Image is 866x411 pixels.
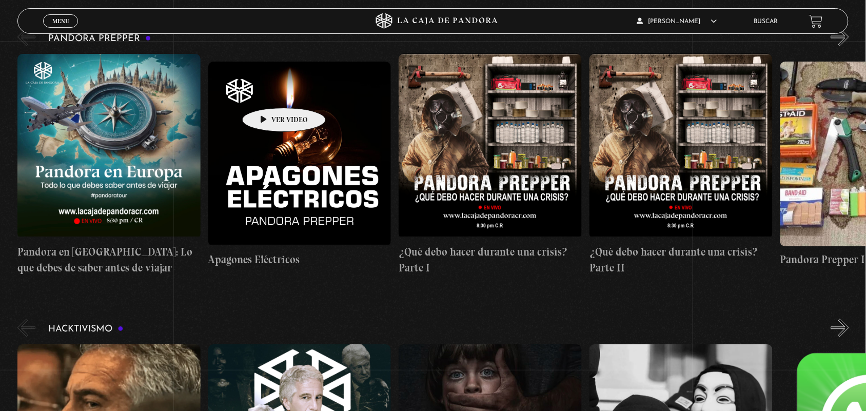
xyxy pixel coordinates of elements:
[589,244,773,276] h4: ¿Qué debo hacer durante una crisis? Parte II
[48,325,124,335] h3: Hacktivismo
[17,244,201,276] h4: Pandora en [GEOGRAPHIC_DATA]: Lo que debes de saber antes de viajar
[17,54,201,276] a: Pandora en [GEOGRAPHIC_DATA]: Lo que debes de saber antes de viajar
[809,14,823,28] a: View your shopping cart
[17,28,35,46] button: Previous
[637,18,717,25] span: [PERSON_NAME]
[399,54,582,276] a: ¿Qué debo hacer durante una crisis? Parte I
[208,251,391,268] h4: Apagones Eléctricos
[831,319,849,337] button: Next
[48,34,151,44] h3: Pandora Prepper
[208,54,391,276] a: Apagones Eléctricos
[831,28,849,46] button: Next
[399,244,582,276] h4: ¿Qué debo hacer durante una crisis? Parte I
[52,18,69,24] span: Menu
[49,27,73,34] span: Cerrar
[589,54,773,276] a: ¿Qué debo hacer durante una crisis? Parte II
[17,319,35,337] button: Previous
[754,18,778,25] a: Buscar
